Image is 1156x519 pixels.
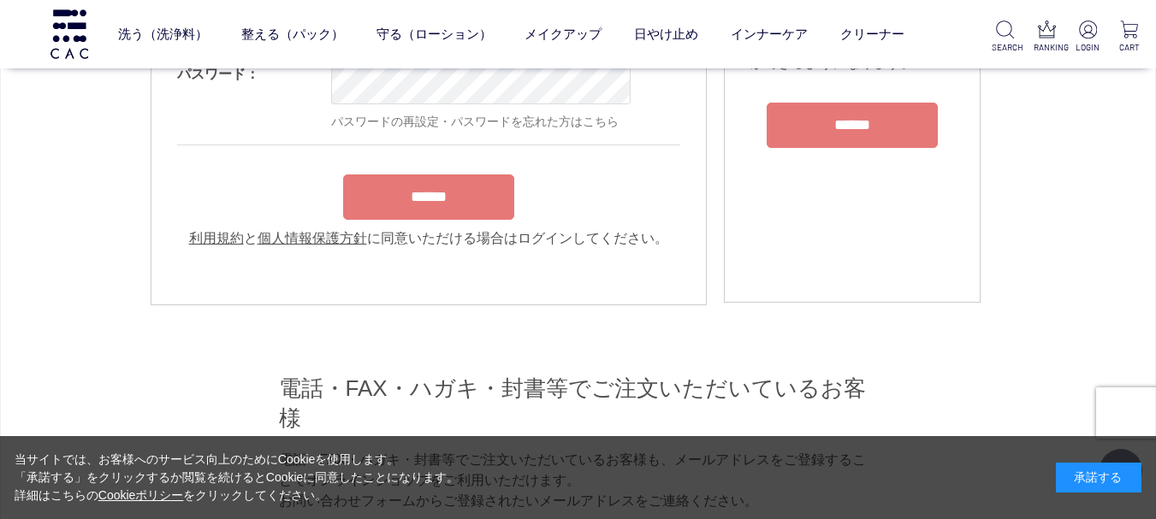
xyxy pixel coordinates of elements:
p: CART [1116,41,1142,54]
a: CART [1116,21,1142,54]
a: 利用規約 [189,231,244,245]
a: Cookieポリシー [98,488,184,502]
a: SEARCH [992,21,1018,54]
p: SEARCH [992,41,1018,54]
a: パスワードの再設定・パスワードを忘れた方はこちら [331,115,619,128]
h2: 電話・FAX・ハガキ・封書等でご注文いただいているお客様 [279,374,878,433]
a: メイクアップ [525,11,602,56]
p: LOGIN [1075,41,1101,54]
a: 洗う（洗浄料） [118,11,208,56]
img: logo [48,9,91,58]
div: と に同意いただける場合はログインしてください。 [177,228,680,249]
a: 個人情報保護方針 [258,231,367,245]
div: 当サイトでは、お客様へのサービス向上のためにCookieを使用します。 「承諾する」をクリックするか閲覧を続けるとCookieに同意したことになります。 詳細はこちらの をクリックしてください。 [15,451,459,504]
a: 日やけ止め [634,11,698,56]
p: RANKING [1034,41,1060,54]
a: LOGIN [1075,21,1101,54]
a: 守る（ローション） [376,11,492,56]
a: クリーナー [840,11,904,56]
a: RANKING [1034,21,1060,54]
a: 整える（パック） [241,11,344,56]
a: インナーケア [731,11,808,56]
div: 承諾する [1056,463,1141,492]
